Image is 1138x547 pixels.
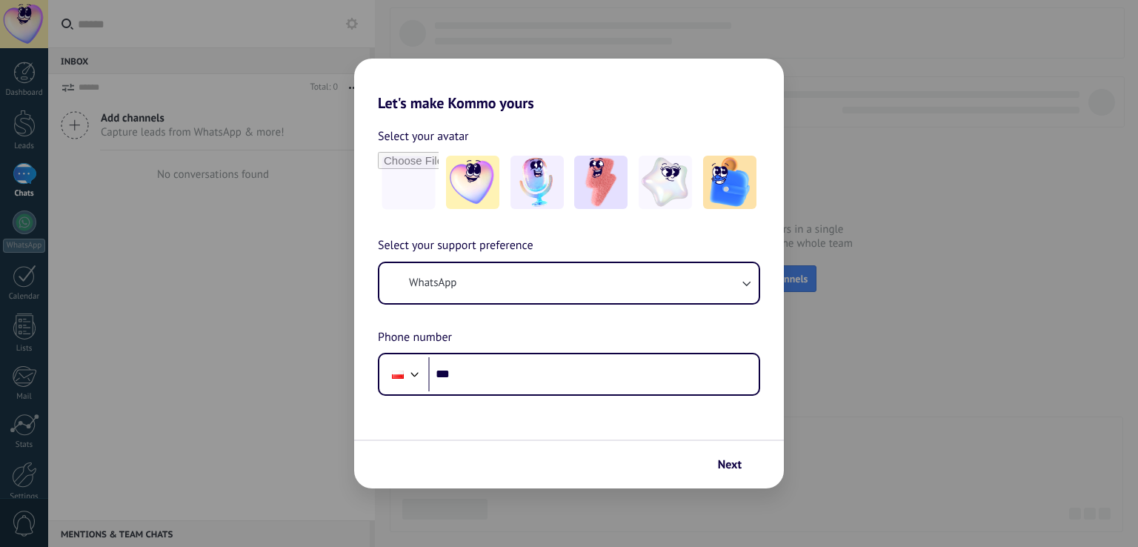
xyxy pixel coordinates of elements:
[446,156,499,209] img: -1.jpeg
[384,359,412,390] div: Poland: + 48
[639,156,692,209] img: -4.jpeg
[510,156,564,209] img: -2.jpeg
[718,460,742,470] span: Next
[378,127,469,146] span: Select your avatar
[409,276,456,291] span: WhatsApp
[379,263,759,303] button: WhatsApp
[711,452,762,477] button: Next
[574,156,628,209] img: -3.jpeg
[378,236,533,256] span: Select your support preference
[354,59,784,112] h2: Let's make Kommo yours
[703,156,756,209] img: -5.jpeg
[378,328,452,348] span: Phone number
